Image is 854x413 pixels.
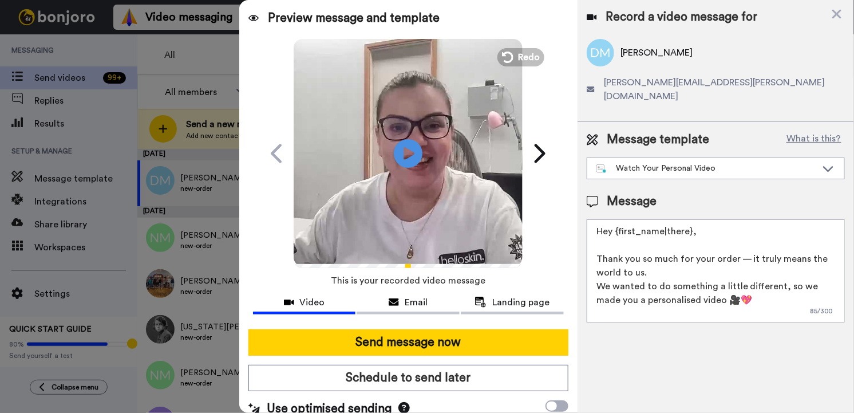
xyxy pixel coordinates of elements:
[248,365,568,391] button: Schedule to send later
[300,296,325,309] span: Video
[596,163,817,174] div: Watch Your Personal Video
[405,296,428,309] span: Email
[607,131,710,148] span: Message template
[331,268,485,293] span: This is your recorded video message
[587,219,845,322] textarea: Hey {first_name|there}, Thank you so much for your order — it truly means the world to us. We wan...
[596,164,607,174] img: nextgen-template.svg
[248,329,568,356] button: Send message now
[783,131,845,148] button: What is this?
[607,193,657,210] span: Message
[604,76,845,103] span: [PERSON_NAME][EMAIL_ADDRESS][PERSON_NAME][DOMAIN_NAME]
[492,296,549,309] span: Landing page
